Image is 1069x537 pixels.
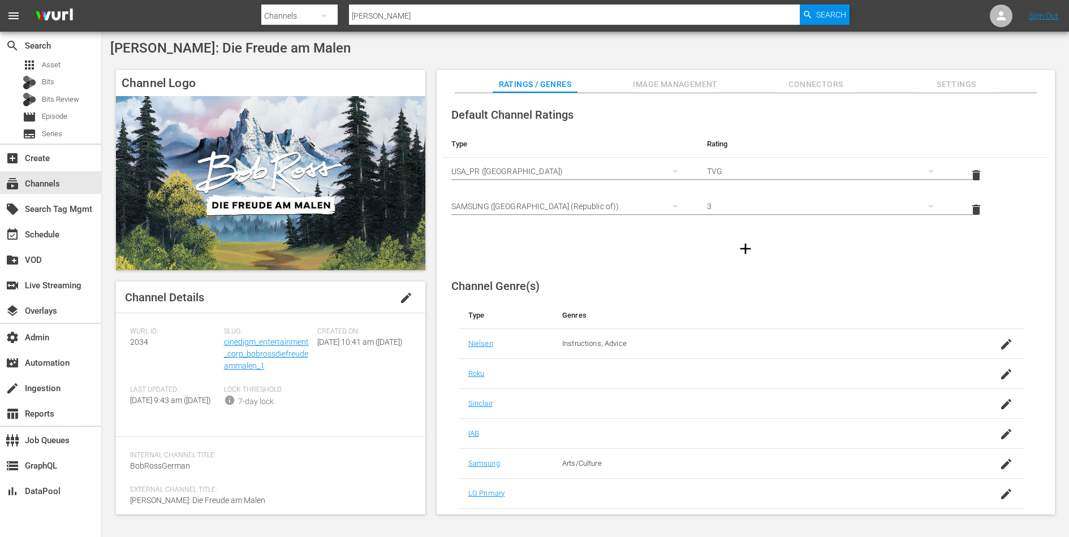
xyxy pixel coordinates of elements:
span: Wurl ID: [130,327,218,336]
div: Bits Review [23,93,36,106]
span: Ratings / Genres [493,77,577,92]
span: delete [969,203,983,216]
th: Genres [553,302,961,329]
span: delete [969,168,983,182]
span: Bits Review [42,94,79,105]
span: Connectors [773,77,858,92]
div: Bits [23,76,36,89]
span: [PERSON_NAME]: Die Freude am Malen [110,40,351,56]
button: delete [963,196,990,223]
span: Settings [914,77,999,92]
a: Sinclair [468,399,493,408]
span: Image Management [633,77,718,92]
span: Create [6,151,19,165]
th: Rating [698,131,954,158]
span: Channels [6,177,19,190]
div: 3 [707,190,945,222]
span: Reports [6,407,19,421]
a: Sign Out [1029,11,1058,20]
span: 2034 [130,337,148,347]
span: Episode [42,111,67,122]
span: [DATE] 10:41 am ([DATE]) [317,337,403,347]
span: Internal Channel Title: [130,451,406,460]
div: 7-day lock [238,396,274,408]
span: Episode [23,110,36,124]
div: TVG [707,155,945,187]
span: Channel Details [125,291,204,304]
span: edit [399,291,413,305]
span: Slug: [224,327,312,336]
table: simple table [442,131,1049,227]
span: BobRossGerman [130,461,190,470]
span: Admin [6,331,19,344]
span: Schedule [6,228,19,241]
span: Ingestion [6,382,19,395]
span: External Channel Title: [130,486,406,495]
th: Type [442,131,698,158]
button: delete [963,162,990,189]
span: DataPool [6,484,19,498]
span: [PERSON_NAME]: Die Freude am Malen [130,496,265,505]
span: menu [7,9,20,23]
span: Automation [6,356,19,370]
span: Search Tag Mgmt [6,202,19,216]
span: Created On: [317,327,406,336]
span: Channel Genre(s) [451,279,540,293]
span: Job Queues [6,434,19,447]
div: USA_PR ([GEOGRAPHIC_DATA]) [451,155,689,187]
span: [DATE] 9:43 am ([DATE]) [130,396,211,405]
span: Live Streaming [6,279,19,292]
span: Default Channel Ratings [451,108,574,122]
h4: Channel Logo [116,70,425,96]
a: cinedigm_entertainment_corp_bobrossdiefreudeammalen_1 [224,337,309,370]
button: Search [800,5,850,25]
a: LG Primary [468,489,505,497]
span: Search [6,39,19,53]
button: edit [393,284,420,311]
span: Search [816,5,846,25]
a: Roku [468,369,485,378]
img: ans4CAIJ8jUAAAAAAAAAAAAAAAAAAAAAAAAgQb4GAAAAAAAAAAAAAAAAAAAAAAAAJMjXAAAAAAAAAAAAAAAAAAAAAAAAgAT5G... [27,3,81,29]
span: Series [23,127,36,141]
a: Nielsen [468,339,493,348]
div: SAMSUNG ([GEOGRAPHIC_DATA] (Republic of)) [451,190,689,222]
span: Lock Threshold: [224,386,312,395]
a: IAB [468,429,479,438]
span: Last Updated: [130,386,218,395]
span: GraphQL [6,459,19,473]
span: Asset [42,59,61,71]
img: Bob Ross: Die Freude am Malen [116,96,425,270]
th: Type [459,302,553,329]
span: VOD [6,253,19,267]
span: Overlays [6,304,19,318]
span: info [224,395,235,406]
span: Series [42,128,62,140]
span: Asset [23,58,36,72]
a: Samsung [468,459,500,467]
span: Bits [42,76,54,88]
